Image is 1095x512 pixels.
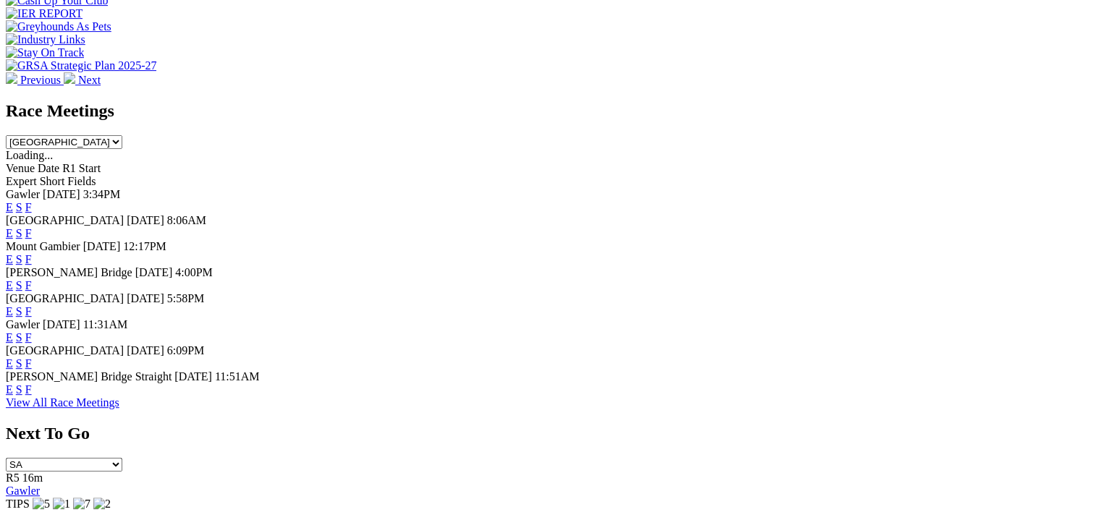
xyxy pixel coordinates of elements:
a: E [6,305,13,317]
span: R1 Start [62,162,101,174]
span: Short [40,175,65,187]
a: S [16,253,22,265]
img: 5 [33,498,50,511]
a: E [6,383,13,396]
span: [DATE] [135,266,173,278]
span: 12:17PM [123,240,166,252]
img: IER REPORT [6,7,83,20]
a: F [25,331,32,344]
span: [DATE] [127,214,164,226]
img: GRSA Strategic Plan 2025-27 [6,59,156,72]
a: S [16,305,22,317]
a: S [16,383,22,396]
a: E [6,227,13,239]
span: [PERSON_NAME] Bridge [6,266,132,278]
span: Fields [67,175,96,187]
h2: Race Meetings [6,101,1089,121]
a: Previous [6,74,64,86]
span: 11:31AM [83,318,128,330]
img: Stay On Track [6,46,84,59]
a: E [6,331,13,344]
span: 3:34PM [83,188,121,200]
span: 5:58PM [167,292,205,304]
span: Mount Gambier [6,240,80,252]
span: Expert [6,175,37,187]
span: 11:51AM [215,370,260,383]
span: R5 [6,472,20,484]
img: Greyhounds As Pets [6,20,111,33]
span: [DATE] [43,318,80,330]
span: Loading... [6,149,53,161]
img: 1 [53,498,70,511]
span: Venue [6,162,35,174]
a: Gawler [6,485,40,497]
span: [DATE] [127,292,164,304]
span: [GEOGRAPHIC_DATA] [6,214,124,226]
a: S [16,357,22,370]
h2: Next To Go [6,424,1089,443]
img: Industry Links [6,33,85,46]
a: View All Race Meetings [6,396,119,409]
span: [GEOGRAPHIC_DATA] [6,292,124,304]
a: E [6,253,13,265]
a: F [25,357,32,370]
a: F [25,201,32,213]
span: 8:06AM [167,214,206,226]
span: [DATE] [127,344,164,357]
a: E [6,201,13,213]
img: 2 [93,498,111,511]
img: chevron-left-pager-white.svg [6,72,17,84]
span: 16m [22,472,43,484]
span: TIPS [6,498,30,510]
a: S [16,331,22,344]
a: Next [64,74,101,86]
a: F [25,253,32,265]
a: F [25,383,32,396]
a: F [25,305,32,317]
a: F [25,279,32,291]
a: S [16,279,22,291]
span: 4:00PM [175,266,213,278]
span: [DATE] [43,188,80,200]
span: Gawler [6,318,40,330]
span: [PERSON_NAME] Bridge Straight [6,370,172,383]
a: F [25,227,32,239]
a: E [6,357,13,370]
span: Next [78,74,101,86]
img: 7 [73,498,90,511]
a: S [16,201,22,213]
span: Date [38,162,59,174]
span: Gawler [6,188,40,200]
span: Previous [20,74,61,86]
img: chevron-right-pager-white.svg [64,72,75,84]
span: [GEOGRAPHIC_DATA] [6,344,124,357]
span: [DATE] [174,370,212,383]
a: E [6,279,13,291]
a: S [16,227,22,239]
span: [DATE] [83,240,121,252]
span: 6:09PM [167,344,205,357]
